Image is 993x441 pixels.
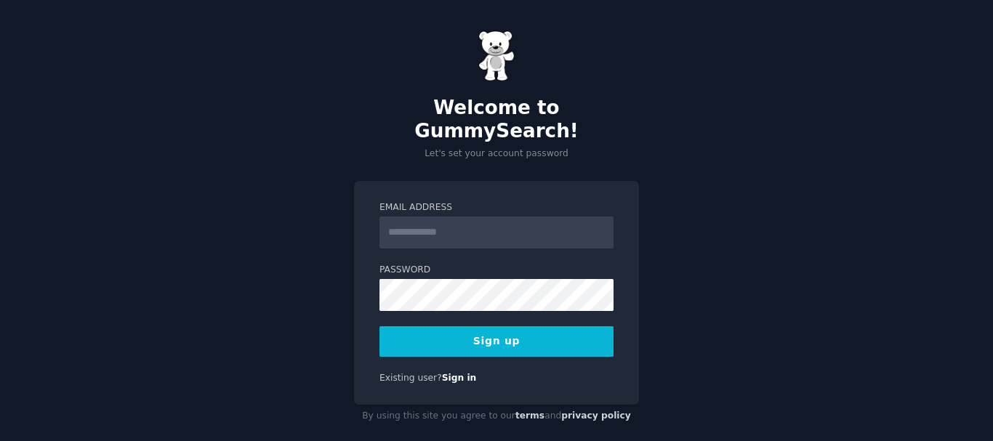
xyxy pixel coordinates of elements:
span: Existing user? [379,373,442,383]
img: Gummy Bear [478,31,515,81]
div: By using this site you agree to our and [354,405,639,428]
button: Sign up [379,326,614,357]
a: Sign in [442,373,477,383]
a: terms [515,410,544,421]
a: privacy policy [561,410,631,421]
p: Let's set your account password [354,147,639,161]
label: Email Address [379,201,614,214]
h2: Welcome to GummySearch! [354,97,639,142]
label: Password [379,264,614,277]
